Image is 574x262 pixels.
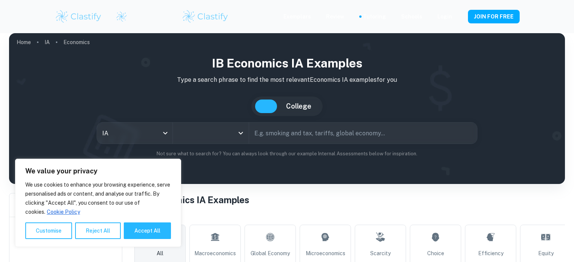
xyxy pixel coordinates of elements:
[255,100,277,113] button: IB
[194,249,236,257] span: Macroeconomics
[468,10,520,23] button: JOIN FOR FREE
[15,150,559,158] p: Not sure what to search for? You can always look through our example Internal Assessments below f...
[249,123,463,144] input: E.g. smoking and tax, tariffs, global economy...
[466,130,472,136] button: Search
[401,12,422,21] a: Schools
[15,54,559,72] h1: IB Economics IA examples
[111,11,127,22] a: Clastify logo
[97,123,172,144] div: IA
[17,37,31,47] a: Home
[538,249,554,257] span: Equity
[25,222,72,239] button: Customise
[9,33,565,184] img: profile cover
[235,128,246,138] button: Open
[116,11,127,22] img: Clastify logo
[55,9,103,24] img: Clastify logo
[478,249,503,257] span: Efficiency
[134,213,565,222] h6: Topic
[306,249,345,257] span: Microeconomics
[437,12,452,21] a: Login
[46,208,80,215] a: Cookie Policy
[251,249,290,257] span: Global Economy
[25,180,171,216] p: We use cookies to enhance your browsing experience, serve personalised ads or content, and analys...
[124,222,171,239] button: Accept All
[279,100,319,113] button: College
[25,167,171,176] p: We value your privacy
[15,75,559,84] p: Type a search phrase to find the most relevant Economics IA examples for you
[75,222,121,239] button: Reject All
[15,159,181,247] div: We value your privacy
[427,249,444,257] span: Choice
[63,38,90,46] p: Economics
[157,249,163,257] span: All
[45,37,50,47] a: IA
[363,12,386,21] a: Tutoring
[326,12,344,21] p: Review
[182,9,229,24] img: Clastify logo
[370,249,391,257] span: Scarcity
[458,15,462,18] button: Help and Feedback
[283,12,311,21] p: Exemplars
[134,193,565,207] h1: All Economics IA Examples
